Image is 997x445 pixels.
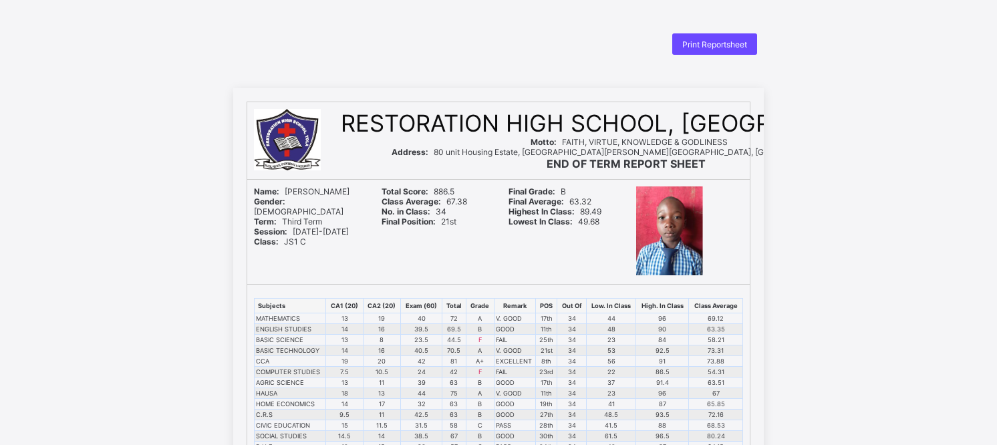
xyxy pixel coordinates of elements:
td: 72.16 [689,410,743,420]
td: ENGLISH STUDIES [255,324,326,335]
td: 48.5 [586,410,635,420]
td: GOOD [494,378,536,388]
th: Total [442,299,466,313]
td: 32 [401,399,442,410]
td: 39.5 [401,324,442,335]
td: AGRIC SCIENCE [255,378,326,388]
td: 75 [442,388,466,399]
td: 14 [326,345,363,356]
td: 11th [536,388,557,399]
td: 72 [442,313,466,324]
td: 34 [557,399,587,410]
td: 91.4 [636,378,689,388]
td: 14 [326,324,363,335]
td: A [466,388,494,399]
td: 96.5 [636,431,689,442]
span: [PERSON_NAME] [254,186,349,196]
td: 93.5 [636,410,689,420]
td: 96 [636,313,689,324]
span: Print Reportsheet [682,39,747,49]
td: PASS [494,420,536,431]
td: 17th [536,378,557,388]
td: A [466,345,494,356]
b: Highest In Class: [509,206,575,216]
span: 21st [382,216,456,227]
td: 8 [363,335,400,345]
td: 11th [536,324,557,335]
td: 34 [557,410,587,420]
td: 28th [536,420,557,431]
td: 41 [586,399,635,410]
td: C [466,420,494,431]
td: 31.5 [401,420,442,431]
td: B [466,324,494,335]
td: 38.5 [401,431,442,442]
td: 39 [401,378,442,388]
td: 90 [636,324,689,335]
td: V. GOOD [494,345,536,356]
td: 13 [363,388,400,399]
span: Third Term [254,216,322,227]
td: 22 [586,367,635,378]
td: 88 [636,420,689,431]
td: A+ [466,356,494,367]
td: B [466,431,494,442]
span: 49.68 [509,216,599,227]
b: Gender: [254,196,285,206]
b: Final Average: [509,196,564,206]
td: 63 [442,399,466,410]
td: 11 [363,410,400,420]
td: 34 [557,420,587,431]
td: 17th [536,313,557,324]
td: 14 [363,431,400,442]
td: 16 [363,324,400,335]
th: High. In Class [636,299,689,313]
td: F [466,335,494,345]
td: 34 [557,378,587,388]
td: SOCIAL STUDIES [255,431,326,442]
td: 63 [442,378,466,388]
td: 13 [326,378,363,388]
b: Motto: [531,137,557,147]
td: 24 [401,367,442,378]
td: 54.31 [689,367,743,378]
span: 34 [382,206,446,216]
span: [DATE]-[DATE] [254,227,349,237]
th: Subjects [255,299,326,313]
b: Term: [254,216,277,227]
td: EXCELLENT [494,356,536,367]
span: 67.38 [382,196,467,206]
td: 30th [536,431,557,442]
th: Grade [466,299,494,313]
td: 48 [586,324,635,335]
td: COMPUTER STUDIES [255,367,326,378]
td: 67 [442,431,466,442]
b: END OF TERM REPORT SHEET [547,157,706,170]
td: 19 [326,356,363,367]
td: 37 [586,378,635,388]
span: 89.49 [509,206,601,216]
td: 65.85 [689,399,743,410]
td: B [466,410,494,420]
td: 40.5 [401,345,442,356]
span: 886.5 [382,186,454,196]
td: 14 [326,399,363,410]
b: Final Grade: [509,186,555,196]
th: CA1 (20) [326,299,363,313]
b: Name: [254,186,279,196]
td: 73.31 [689,345,743,356]
td: B [466,399,494,410]
td: 25th [536,335,557,345]
td: 17 [363,399,400,410]
td: 8th [536,356,557,367]
td: 63.51 [689,378,743,388]
b: Class: [254,237,279,247]
td: 84 [636,335,689,345]
td: 70.5 [442,345,466,356]
td: 91 [636,356,689,367]
td: 34 [557,388,587,399]
td: GOOD [494,324,536,335]
td: 19 [363,313,400,324]
span: RESTORATION HIGH SCHOOL, [GEOGRAPHIC_DATA] [341,109,917,137]
td: 10.5 [363,367,400,378]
